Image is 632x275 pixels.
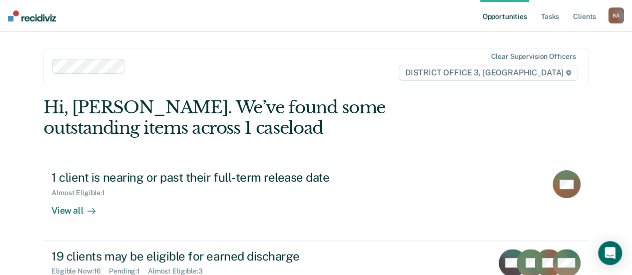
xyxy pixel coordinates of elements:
div: Almost Eligible : 1 [51,189,113,197]
img: Recidiviz [8,10,56,21]
div: Hi, [PERSON_NAME]. We’ve found some outstanding items across 1 caseload [43,97,479,138]
div: Clear supervision officers [491,52,576,61]
div: 19 clients may be eligible for earned discharge [51,249,402,264]
div: View all [51,197,107,217]
button: BA [608,7,624,23]
div: B A [608,7,624,23]
span: DISTRICT OFFICE 3, [GEOGRAPHIC_DATA] [399,65,578,81]
div: Open Intercom Messenger [598,241,622,265]
a: 1 client is nearing or past their full-term release dateAlmost Eligible:1View all [43,162,589,241]
div: 1 client is nearing or past their full-term release date [51,170,402,185]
